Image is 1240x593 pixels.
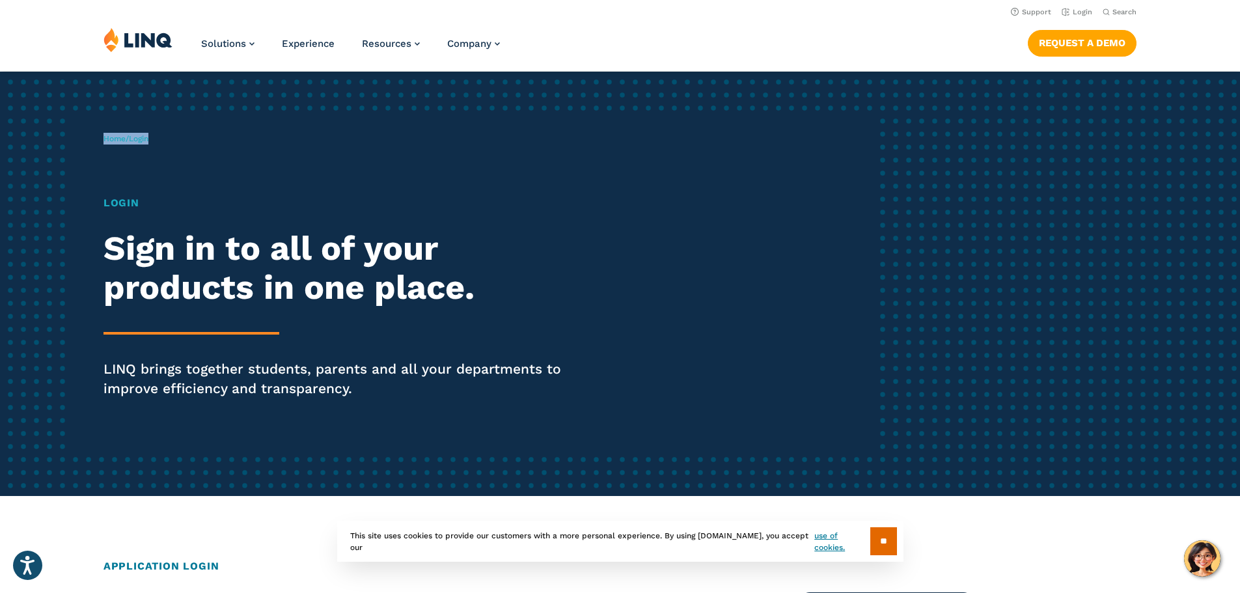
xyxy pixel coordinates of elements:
span: Solutions [201,38,246,49]
button: Open Search Bar [1103,7,1137,17]
a: Login [1062,8,1092,16]
h1: Login [103,195,581,211]
img: LINQ | K‑12 Software [103,27,172,52]
h2: Sign in to all of your products in one place. [103,229,581,307]
span: Login [129,134,148,143]
a: Experience [282,38,335,49]
button: Hello, have a question? Let’s chat. [1184,540,1220,577]
span: Company [447,38,491,49]
span: / [103,134,148,143]
span: Search [1112,8,1137,16]
nav: Primary Navigation [201,27,500,70]
a: Solutions [201,38,255,49]
a: Company [447,38,500,49]
a: Home [103,134,126,143]
a: Resources [362,38,420,49]
div: This site uses cookies to provide our customers with a more personal experience. By using [DOMAIN... [337,521,903,562]
a: Request a Demo [1028,30,1137,56]
a: Support [1011,8,1051,16]
a: use of cookies. [814,530,870,553]
nav: Button Navigation [1028,27,1137,56]
span: Resources [362,38,411,49]
p: LINQ brings together students, parents and all your departments to improve efficiency and transpa... [103,359,581,398]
